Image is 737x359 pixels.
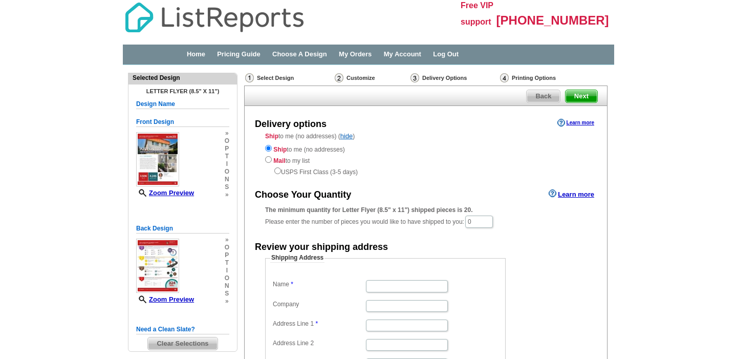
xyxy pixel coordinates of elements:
span: o [225,168,229,176]
div: Review your shipping address [255,241,388,254]
span: i [225,160,229,168]
span: o [225,244,229,251]
span: » [225,191,229,199]
a: Learn more [557,119,594,127]
a: Home [187,50,205,58]
span: p [225,251,229,259]
div: Customize [334,73,409,83]
div: Please enter the number of pieces you would like to have shipped to you: [265,205,587,229]
h5: Design Name [136,99,229,109]
h5: Front Design [136,117,229,127]
span: » [225,130,229,137]
div: Selected Design [128,73,237,82]
div: Choose Your Quantity [255,188,351,202]
span: » [225,298,229,305]
img: Select Design [245,73,254,82]
div: The minimum quantity for Letter Flyer (8.5" x 11") shipped pieces is 20. [265,205,587,215]
span: [PHONE_NUMBER] [496,13,609,27]
a: Back [526,90,560,103]
span: n [225,176,229,183]
a: Pricing Guide [217,50,261,58]
h4: Letter Flyer (8.5" x 11") [136,88,229,94]
img: Customize [335,73,343,82]
div: Printing Options [499,73,590,83]
span: » [225,236,229,244]
a: My Orders [339,50,372,58]
a: Choose A Design [272,50,327,58]
label: Address Line 1 [273,320,365,328]
a: My Account [384,50,421,58]
h5: Back Design [136,224,229,234]
span: Clear Selections [148,337,217,350]
legend: Shipping Address [270,254,324,263]
span: i [225,267,229,274]
div: USPS First Class (3-5 days) [265,165,587,177]
a: Zoom Preview [136,295,194,303]
span: Free VIP support [461,1,493,26]
span: Back [527,90,560,102]
span: t [225,259,229,267]
span: s [225,183,229,191]
img: Delivery Options [410,73,419,82]
img: Printing Options & Summary [500,73,509,82]
div: Delivery options [255,118,327,131]
img: small-thumb.jpg [136,132,179,186]
span: p [225,145,229,153]
div: Select Design [244,73,334,86]
span: n [225,282,229,290]
strong: Ship [265,133,278,140]
a: Zoom Preview [136,189,194,197]
label: Name [273,280,365,289]
a: hide [340,132,353,140]
strong: Mail [273,157,285,164]
span: o [225,137,229,145]
a: Log Out [433,50,459,58]
h5: Need a Clean Slate? [136,325,229,334]
a: Learn more [549,189,594,198]
img: small-thumb.jpg [136,239,179,293]
strong: Ship [273,146,287,153]
label: Company [273,300,365,309]
div: to me (no addresses) to my list [265,143,587,177]
span: t [225,153,229,160]
div: Delivery Options [409,73,499,86]
div: to me (no addresses) ( ) [245,132,607,177]
span: o [225,274,229,282]
span: Next [566,90,597,102]
span: s [225,290,229,298]
label: Address Line 2 [273,339,365,348]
